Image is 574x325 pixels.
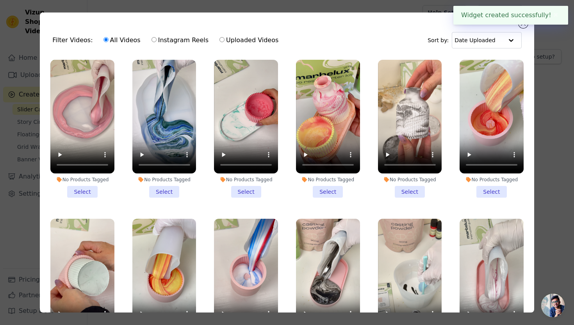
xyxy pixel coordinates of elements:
[52,31,283,49] div: Filter Videos:
[296,177,360,183] div: No Products Tagged
[551,11,560,20] button: Close
[541,294,565,317] div: Open chat
[132,177,196,183] div: No Products Tagged
[428,32,522,48] div: Sort by:
[378,177,442,183] div: No Products Tagged
[460,177,524,183] div: No Products Tagged
[103,35,141,45] label: All Videos
[214,177,278,183] div: No Products Tagged
[453,6,568,25] div: Widget created successfully!
[219,35,279,45] label: Uploaded Videos
[151,35,209,45] label: Instagram Reels
[50,177,114,183] div: No Products Tagged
